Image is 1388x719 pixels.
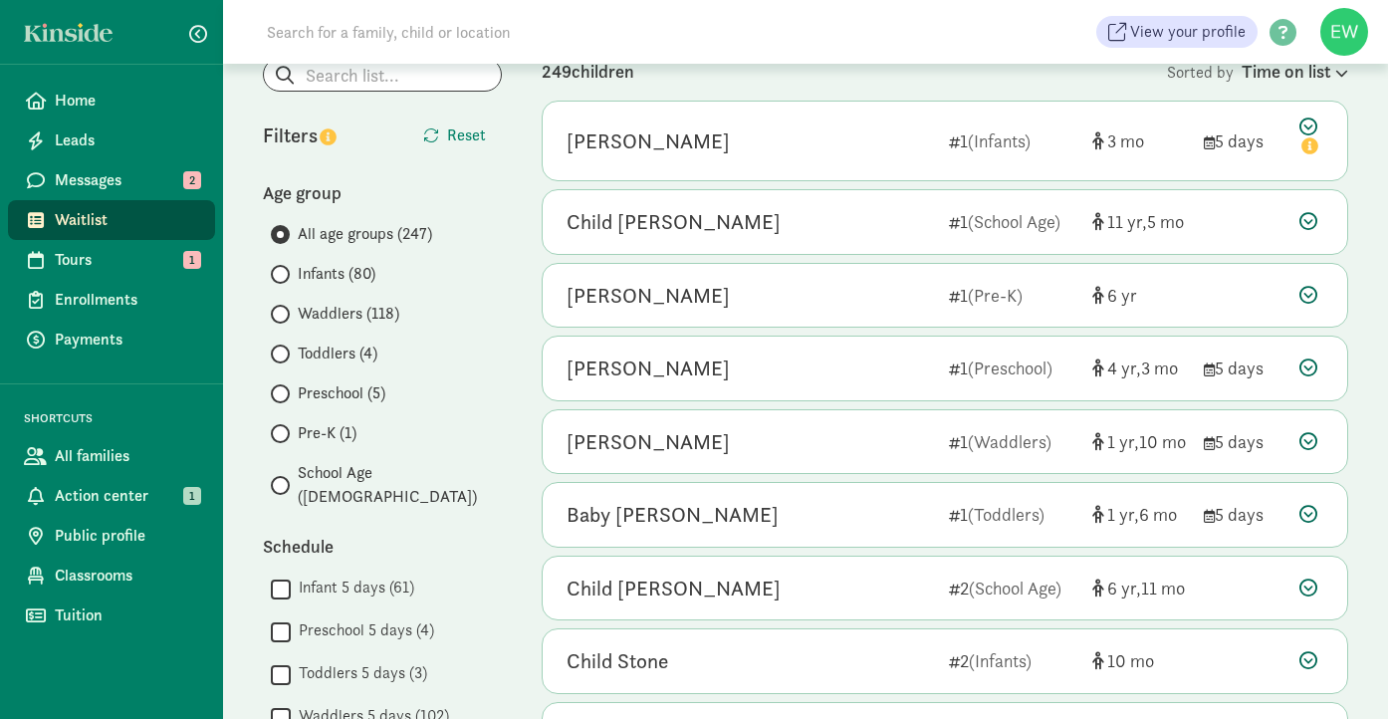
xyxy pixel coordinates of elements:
span: View your profile [1130,20,1246,44]
span: Leads [55,128,199,152]
span: 1 [183,251,201,269]
span: Reset [447,123,486,147]
label: Toddlers 5 days (3) [291,661,427,685]
div: Child Cwik [567,573,781,604]
div: Owen Witter [567,353,730,384]
div: Child Gebremedhin [567,206,781,238]
span: Home [55,89,199,113]
span: Infants (80) [298,262,375,286]
a: Payments [8,320,215,359]
span: Payments [55,328,199,352]
a: Classrooms [8,556,215,596]
div: Filters [263,120,382,150]
span: School Age ([DEMOGRAPHIC_DATA]) [298,461,502,509]
div: Bailey S [567,125,730,157]
span: Waddlers (118) [298,302,399,326]
a: Enrollments [8,280,215,320]
span: Action center [55,484,199,508]
a: Tours 1 [8,240,215,280]
a: View your profile [1096,16,1258,48]
label: Infant 5 days (61) [291,576,414,599]
button: Reset [407,116,502,155]
div: Baby Russell [567,499,779,531]
div: 249 children [542,58,1167,85]
div: Child Stone [567,645,668,677]
a: Home [8,81,215,120]
a: Tuition [8,596,215,635]
a: Public profile [8,516,215,556]
span: 1 [183,487,201,505]
input: Search list... [264,59,501,91]
label: Preschool 5 days (4) [291,618,434,642]
div: Silas Cwik [567,426,730,458]
div: Age group [263,179,502,206]
span: Public profile [55,524,199,548]
span: 2 [183,171,201,189]
div: Schedule [263,533,502,560]
span: Enrollments [55,288,199,312]
span: Preschool (5) [298,381,385,405]
a: Waitlist [8,200,215,240]
span: All age groups (247) [298,222,432,246]
span: Pre-K (1) [298,421,356,445]
span: Waitlist [55,208,199,232]
span: Toddlers (4) [298,342,377,365]
span: Tours [55,248,199,272]
a: Messages 2 [8,160,215,200]
span: Tuition [55,603,199,627]
iframe: Chat Widget [942,32,1388,719]
input: Search for a family, child or location [255,12,813,52]
a: Leads [8,120,215,160]
span: Classrooms [55,564,199,588]
span: All families [55,444,199,468]
a: All families [8,436,215,476]
a: Action center 1 [8,476,215,516]
div: Henry Magis [567,280,730,312]
span: Messages [55,168,199,192]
